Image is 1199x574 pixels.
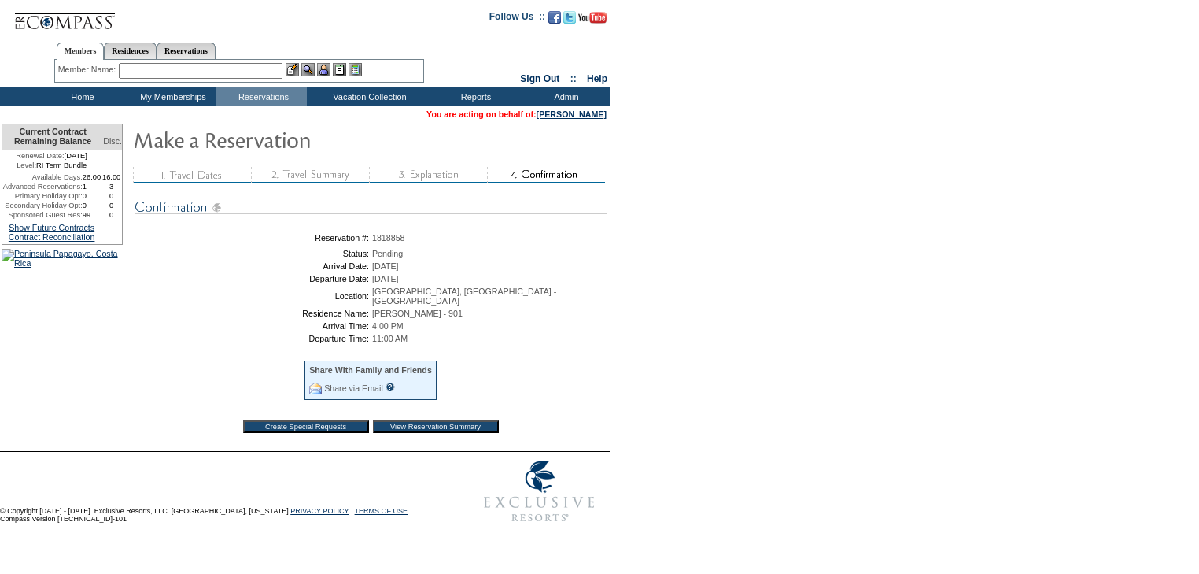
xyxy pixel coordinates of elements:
img: b_edit.gif [286,63,299,76]
td: 16.00 [101,172,122,182]
td: Available Days: [2,172,83,182]
td: Residence Name: [138,309,369,318]
div: Share With Family and Friends [309,365,432,375]
span: [PERSON_NAME] - 901 [372,309,463,318]
img: step2_state3.gif [251,167,369,183]
td: Reservations [216,87,307,106]
td: 0 [83,191,101,201]
img: Subscribe to our YouTube Channel [578,12,607,24]
td: 0 [101,191,122,201]
span: :: [570,73,577,84]
span: Renewal Date: [16,151,64,161]
a: Subscribe to our YouTube Channel [578,16,607,25]
a: Sign Out [520,73,559,84]
td: 0 [101,210,122,220]
td: Arrival Time: [138,321,369,331]
td: 99 [83,210,101,220]
td: Current Contract Remaining Balance [2,124,101,150]
a: Residences [104,43,157,59]
input: What is this? [386,383,395,391]
img: Become our fan on Facebook [548,11,561,24]
img: step3_state3.gif [369,167,487,183]
td: Reports [429,87,519,106]
a: Reservations [157,43,216,59]
td: 0 [101,201,122,210]
td: Home [35,87,126,106]
img: Follow us on Twitter [563,11,576,24]
span: 4:00 PM [372,321,404,331]
a: Help [587,73,607,84]
input: Create Special Requests [243,420,369,433]
td: 1 [83,182,101,191]
a: PRIVACY POLICY [290,507,349,515]
td: [DATE] [2,150,101,161]
td: RI Term Bundle [2,161,101,172]
a: Contract Reconciliation [9,232,95,242]
img: Make Reservation [133,124,448,155]
span: You are acting on behalf of: [426,109,607,119]
a: Show Future Contracts [9,223,94,232]
div: Member Name: [58,63,119,76]
img: step1_state3.gif [133,167,251,183]
td: Advanced Reservations: [2,182,83,191]
td: Admin [519,87,610,106]
td: Follow Us :: [489,9,545,28]
td: 0 [83,201,101,210]
td: 26.00 [83,172,101,182]
span: Level: [17,161,36,170]
span: Disc. [103,136,122,146]
span: Pending [372,249,403,258]
span: [DATE] [372,261,399,271]
span: [GEOGRAPHIC_DATA], [GEOGRAPHIC_DATA] - [GEOGRAPHIC_DATA] [372,287,556,306]
a: Share via Email [324,383,383,393]
a: Become our fan on Facebook [548,16,561,25]
img: b_calculator.gif [349,63,362,76]
td: Sponsored Guest Res: [2,210,83,220]
td: Arrival Date: [138,261,369,271]
td: Reservation #: [138,233,369,243]
img: Impersonate [317,63,330,76]
img: View [301,63,315,76]
td: Location: [138,287,369,306]
a: TERMS OF USE [355,507,408,515]
a: Members [57,43,105,60]
a: [PERSON_NAME] [537,109,607,119]
td: Secondary Holiday Opt: [2,201,83,210]
td: Departure Date: [138,274,369,283]
span: 11:00 AM [372,334,408,343]
span: [DATE] [372,274,399,283]
td: Vacation Collection [307,87,429,106]
img: step4_state2.gif [487,167,605,183]
a: Follow us on Twitter [563,16,576,25]
td: 3 [101,182,122,191]
td: My Memberships [126,87,216,106]
td: Primary Holiday Opt: [2,191,83,201]
td: Departure Time: [138,334,369,343]
img: Peninsula Papagayo, Costa Rica [2,249,123,268]
span: 1818858 [372,233,405,243]
img: Exclusive Resorts [469,452,610,531]
td: Status: [138,249,369,258]
img: Reservations [333,63,346,76]
input: View Reservation Summary [373,420,499,433]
